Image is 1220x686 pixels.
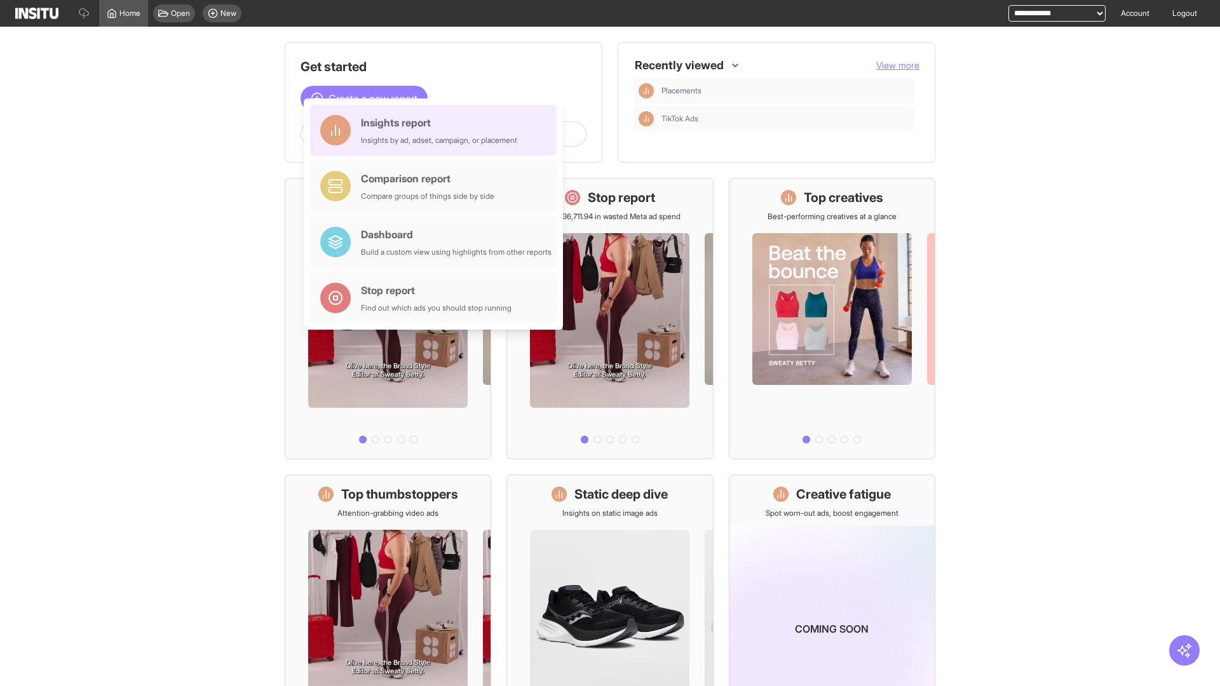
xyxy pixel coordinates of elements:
button: Create a new report [301,86,428,111]
h1: Top creatives [804,189,883,206]
h1: Top thumbstoppers [341,485,458,503]
span: Placements [661,86,701,96]
h1: Get started [301,58,586,76]
p: Save £36,711.94 in wasted Meta ad spend [539,212,681,222]
span: TikTok Ads [661,114,909,124]
div: Find out which ads you should stop running [361,303,512,313]
button: View more [876,59,919,72]
div: Insights [639,83,654,98]
div: Comparison report [361,171,494,186]
p: Insights on static image ads [562,508,658,518]
h1: Stop report [588,189,655,206]
div: Dashboard [361,227,552,242]
div: Build a custom view using highlights from other reports [361,247,552,257]
a: Stop reportSave £36,711.94 in wasted Meta ad spend [506,178,713,459]
div: Insights by ad, adset, campaign, or placement [361,135,517,145]
span: TikTok Ads [661,114,698,124]
h1: Static deep dive [574,485,668,503]
div: Compare groups of things side by side [361,191,494,201]
p: Attention-grabbing video ads [337,508,438,518]
p: Best-performing creatives at a glance [768,212,897,222]
span: Create a new report [329,91,417,106]
span: New [220,8,236,18]
a: What's live nowSee all active ads instantly [285,178,491,459]
span: Open [171,8,190,18]
span: Home [119,8,140,18]
a: Top creativesBest-performing creatives at a glance [729,178,935,459]
span: Placements [661,86,909,96]
div: Insights [639,111,654,126]
div: Insights report [361,115,517,130]
div: Stop report [361,283,512,298]
img: Logo [15,8,58,19]
span: View more [876,60,919,71]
